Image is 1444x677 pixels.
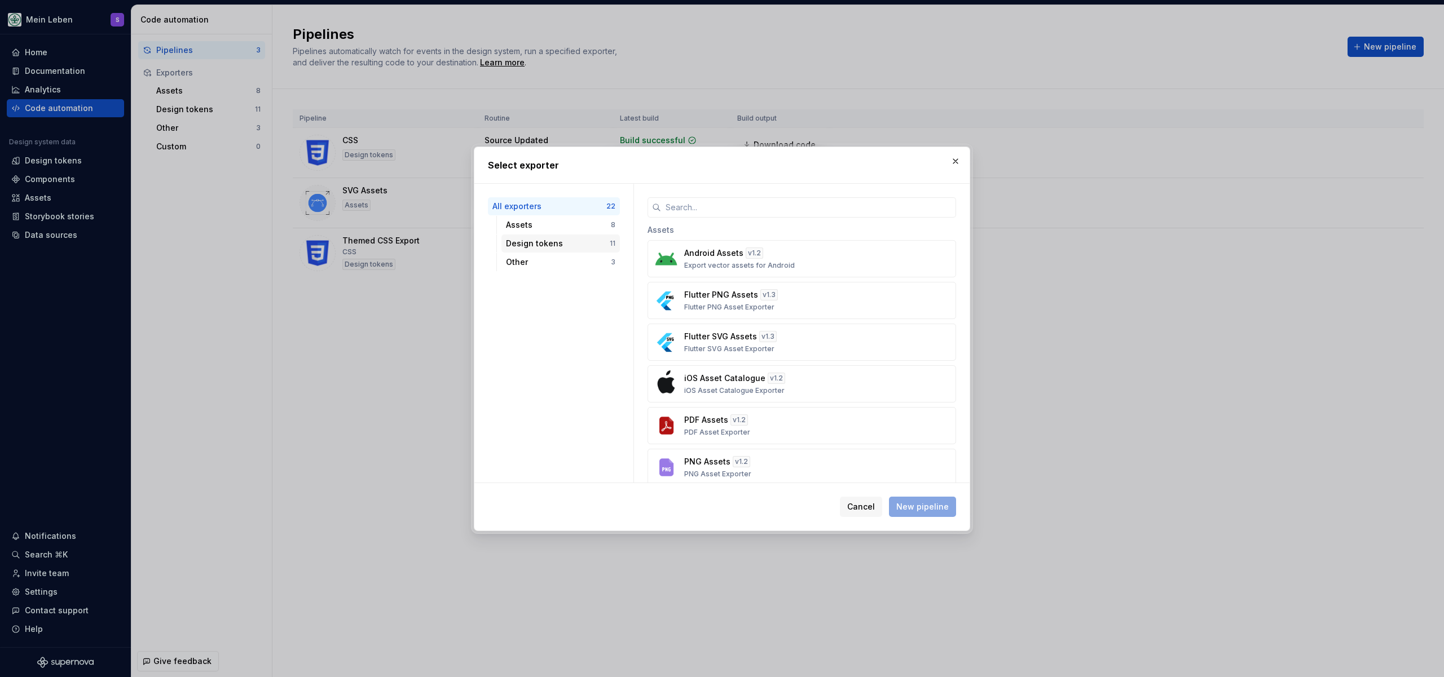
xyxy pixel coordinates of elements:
p: Flutter SVG Asset Exporter [684,344,774,353]
p: PDF Assets [684,414,728,426]
p: Android Assets [684,247,743,259]
h2: Select exporter [488,158,956,172]
div: All exporters [492,201,606,212]
p: PNG Asset Exporter [684,470,751,479]
p: iOS Asset Catalogue [684,373,765,384]
p: iOS Asset Catalogue Exporter [684,386,785,395]
div: v 1.3 [759,331,777,342]
button: PNG Assetsv1.2PNG Asset Exporter [648,449,956,486]
div: 22 [606,202,615,211]
button: PDF Assetsv1.2PDF Asset Exporter [648,407,956,444]
button: Flutter SVG Assetsv1.3Flutter SVG Asset Exporter [648,324,956,361]
button: iOS Asset Cataloguev1.2iOS Asset Catalogue Exporter [648,365,956,402]
button: Cancel [840,497,882,517]
button: Assets8 [501,216,620,234]
div: v 1.2 [746,247,763,259]
p: PNG Assets [684,456,730,467]
p: Export vector assets for Android [684,261,795,270]
div: v 1.2 [730,414,748,426]
div: 3 [611,258,615,267]
div: Other [506,256,611,268]
button: Flutter PNG Assetsv1.3Flutter PNG Asset Exporter [648,282,956,319]
input: Search... [661,197,956,218]
button: Other3 [501,253,620,271]
div: v 1.2 [733,456,750,467]
div: 8 [611,220,615,229]
button: Design tokens11 [501,234,620,253]
div: Design tokens [506,238,610,249]
div: v 1.2 [768,373,785,384]
div: v 1.3 [760,289,778,300]
p: Flutter SVG Assets [684,331,757,342]
span: Cancel [847,501,875,512]
button: All exporters22 [488,197,620,215]
p: PDF Asset Exporter [684,428,750,437]
div: Assets [648,218,956,240]
div: Assets [506,219,611,231]
p: Flutter PNG Assets [684,289,758,300]
button: Android Assetsv1.2Export vector assets for Android [648,240,956,277]
p: Flutter PNG Asset Exporter [684,303,774,312]
div: 11 [610,239,615,248]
